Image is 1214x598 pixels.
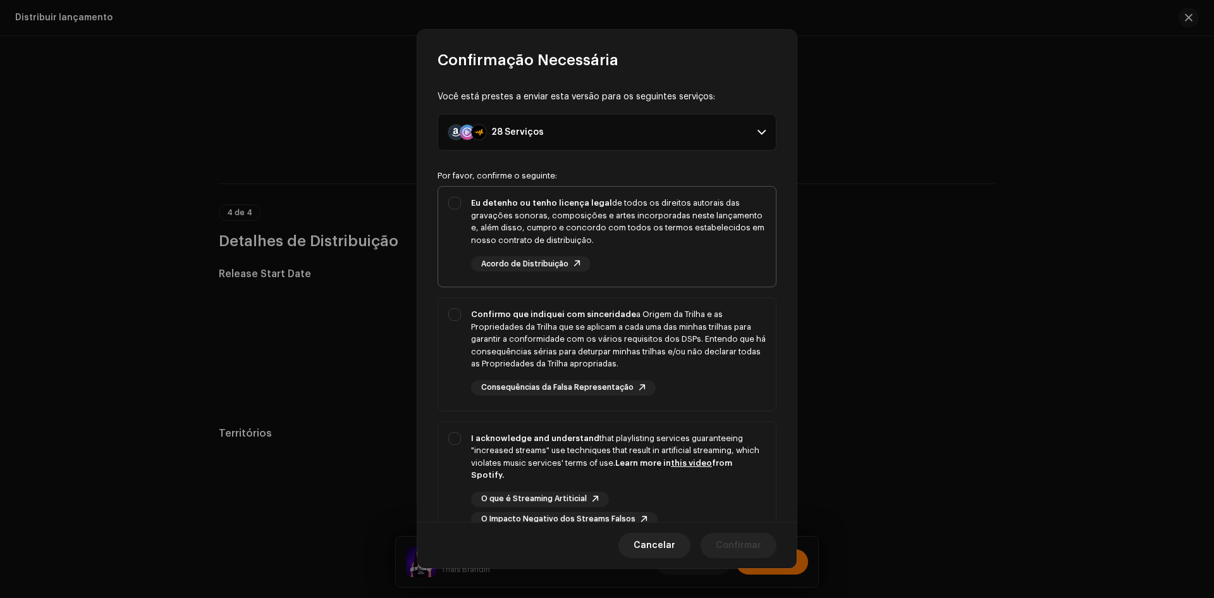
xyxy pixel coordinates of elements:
[471,310,636,318] strong: Confirmo que indiquei com sinceridade
[618,533,690,558] button: Cancelar
[438,90,776,104] div: Você está prestes a enviar esta versão para os seguintes serviços:
[491,127,544,137] div: 28 Serviços
[471,197,766,246] div: de todos os direitos autorais das gravações sonoras, composições e artes incorporadas neste lança...
[471,308,766,370] div: a Origem da Trilha e as Propriedades da Trilha que se aplicam a cada uma das minhas trilhas para ...
[481,383,634,392] span: Consequências da Falsa Representação
[481,515,635,523] span: O Impacto Negativo dos Streams Falsos
[438,186,776,287] p-togglebutton: Eu detenho ou tenho licença legalde todos os direitos autorais das gravações sonoras, composições...
[716,533,761,558] span: Confirmar
[438,297,776,411] p-togglebutton: Confirmo que indiquei com sinceridadea Origem da Trilha e as Propriedades da Trilha que se aplica...
[438,50,618,70] span: Confirmação Necessária
[438,421,776,543] p-togglebutton: I acknowledge and understandthat playlisting services guaranteeing "increased streams" use techni...
[481,495,587,503] span: O que é Streaming Artiticial
[701,533,776,558] button: Confirmar
[438,171,776,181] div: Por favor, confirme o seguinte:
[634,533,675,558] span: Cancelar
[471,434,599,442] strong: I acknowledge and understand
[471,432,766,482] div: that playlisting services guaranteeing "increased streams" use techniques that result in artifici...
[671,459,712,467] a: this video
[438,114,776,151] p-accordion-header: 28 Serviços
[471,199,612,207] strong: Eu detenho ou tenho licença legal
[481,260,568,268] span: Acordo de Distribuição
